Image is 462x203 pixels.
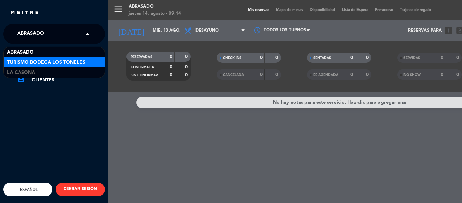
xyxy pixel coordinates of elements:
span: Español [18,187,38,192]
span: Abrasado [7,48,34,56]
i: account_box [17,75,25,83]
button: CERRAR SESIÓN [56,183,105,196]
a: account_boxClientes [17,76,105,84]
span: Abrasado [17,27,44,41]
img: MEITRE [10,10,39,15]
span: La Casona [7,69,35,77]
span: Turismo Bodega Los Toneles [7,59,85,66]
